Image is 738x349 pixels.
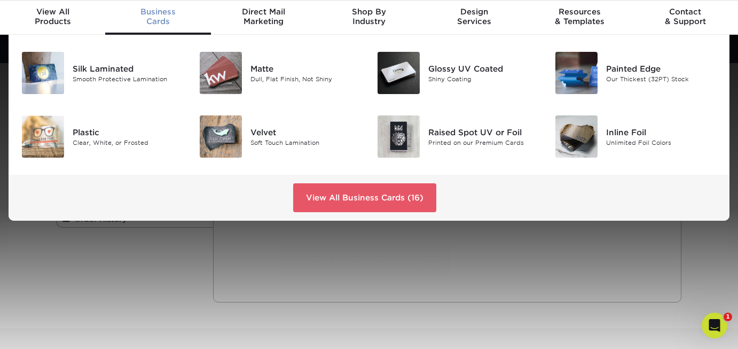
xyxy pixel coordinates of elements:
a: Resources& Templates [527,1,632,35]
a: Direct MailMarketing [211,1,316,35]
a: View All Business Cards (16) [293,183,436,212]
a: Painted Edge Business Cards Painted Edge Our Thickest (32PT) Stock [555,48,717,98]
a: Matte Business Cards Matte Dull, Flat Finish, Not Shiny [199,48,361,98]
div: Silk Laminated [73,63,183,74]
img: Inline Foil Business Cards [555,115,598,158]
div: Our Thickest (32PT) Stock [606,74,717,83]
a: View Our Full List of Products (28) [280,247,450,276]
img: Raised Spot UV or Foil Business Cards [378,115,420,158]
div: Velvet [250,126,361,138]
span: Contact [633,7,738,17]
img: Glossy UV Coated Business Cards [378,52,420,94]
div: Soft Touch Lamination [250,138,361,147]
span: Shop By [316,7,421,17]
a: Silk Laminated Business Cards Silk Laminated Smooth Protective Lamination [21,48,183,98]
div: Inline Foil [606,126,717,138]
div: Raised Spot UV or Foil [428,126,539,138]
span: Business [105,7,210,17]
div: Smooth Protective Lamination [73,74,183,83]
a: Plastic Business Cards Plastic Clear, White, or Frosted [21,111,183,162]
span: Direct Mail [211,7,316,17]
div: Clear, White, or Frosted [73,138,183,147]
div: Matte [250,63,361,74]
div: Printed on our Premium Cards [428,138,539,147]
div: Cards [105,7,210,26]
div: & Support [633,7,738,26]
div: Marketing [211,7,316,26]
img: Painted Edge Business Cards [555,52,598,94]
img: Matte Business Cards [200,52,242,94]
a: Shop ByIndustry [316,1,421,35]
div: Unlimited Foil Colors [606,138,717,147]
div: Dull, Flat Finish, Not Shiny [250,74,361,83]
div: & Templates [527,7,632,26]
a: DesignServices [422,1,527,35]
span: Resources [527,7,632,17]
a: Raised Spot UV or Foil Business Cards Raised Spot UV or Foil Printed on our Premium Cards [377,111,539,162]
span: Design [422,7,527,17]
div: Services [422,7,527,26]
div: Plastic [73,126,183,138]
a: Contact& Support [633,1,738,35]
img: Silk Laminated Business Cards [22,52,64,94]
span: 1 [724,313,732,321]
img: Plastic Business Cards [22,115,64,158]
a: Velvet Business Cards Velvet Soft Touch Lamination [199,111,361,162]
a: Inline Foil Business Cards Inline Foil Unlimited Foil Colors [555,111,717,162]
a: Glossy UV Coated Business Cards Glossy UV Coated Shiny Coating [377,48,539,98]
div: Shiny Coating [428,74,539,83]
div: Painted Edge [606,63,717,74]
a: BusinessCards [105,1,210,35]
div: Glossy UV Coated [428,63,539,74]
div: Industry [316,7,421,26]
img: Velvet Business Cards [200,115,242,158]
iframe: Intercom live chat [702,313,727,338]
